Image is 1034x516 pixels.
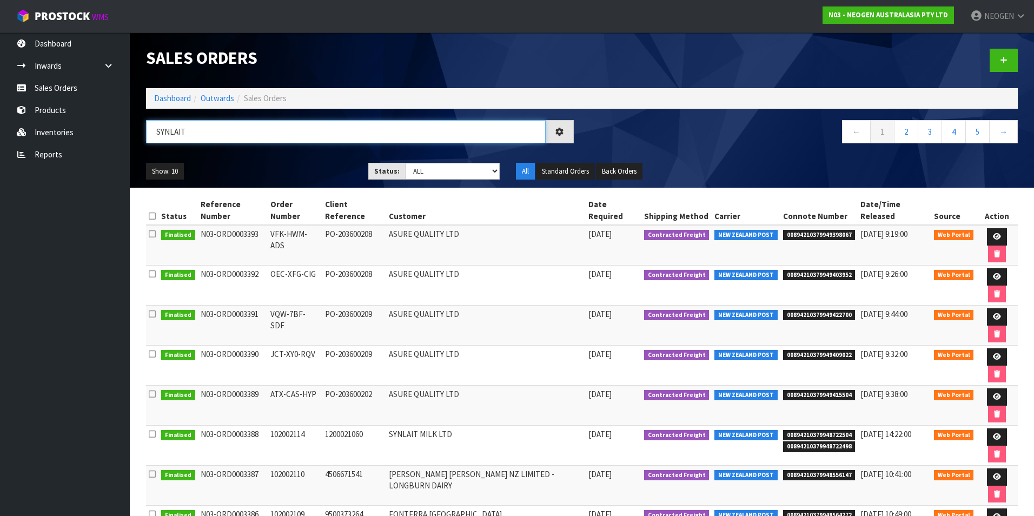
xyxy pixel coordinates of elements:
button: All [516,163,535,180]
td: 1200021060 [322,426,387,466]
a: 4 [942,120,966,143]
span: Sales Orders [244,93,287,103]
span: 00894210379949415504 [783,390,856,401]
span: Contracted Freight [644,470,710,481]
h1: Sales Orders [146,49,574,68]
button: Standard Orders [536,163,595,180]
th: Order Number [268,196,322,225]
span: ProStock [35,9,90,23]
th: Connote Number [780,196,858,225]
span: 00894210379948722504 [783,430,856,441]
th: Source [931,196,977,225]
span: NEW ZEALAND POST [714,310,778,321]
span: Web Portal [934,230,974,241]
td: PO-203600202 [322,386,387,426]
span: Contracted Freight [644,230,710,241]
span: Web Portal [934,270,974,281]
img: cube-alt.png [16,9,30,23]
span: NEW ZEALAND POST [714,270,778,281]
td: ASURE QUALITY LTD [386,225,586,266]
span: Contracted Freight [644,390,710,401]
span: 00894210379948722498 [783,441,856,452]
th: Client Reference [322,196,387,225]
a: 2 [894,120,918,143]
th: Reference Number [198,196,268,225]
span: 00894210379949403952 [783,270,856,281]
span: [DATE] 9:26:00 [860,269,907,279]
span: [DATE] [588,269,612,279]
span: Finalised [161,270,195,281]
th: Action [976,196,1018,225]
span: Finalised [161,470,195,481]
th: Date/Time Released [858,196,931,225]
span: [DATE] 10:41:00 [860,469,911,479]
td: OEC-XFG-CIG [268,266,322,306]
span: NEW ZEALAND POST [714,350,778,361]
td: VQW-7BF-SDF [268,306,322,346]
span: 00894210379948556147 [783,470,856,481]
span: [DATE] [588,389,612,399]
td: PO-203600208 [322,266,387,306]
span: NEW ZEALAND POST [714,430,778,441]
td: PO-203600209 [322,346,387,386]
span: Contracted Freight [644,270,710,281]
td: N03-ORD0003391 [198,306,268,346]
span: [DATE] 14:22:00 [860,429,911,439]
strong: Status: [374,167,400,176]
td: SYNLAIT MILK LTD [386,426,586,466]
span: Finalised [161,310,195,321]
td: PO-203600208 [322,225,387,266]
span: [DATE] 9:32:00 [860,349,907,359]
td: 4506671541 [322,466,387,506]
th: Shipping Method [641,196,712,225]
span: [DATE] [588,309,612,319]
td: 102002110 [268,466,322,506]
span: Finalised [161,350,195,361]
a: 1 [870,120,894,143]
span: [DATE] [588,349,612,359]
td: N03-ORD0003393 [198,225,268,266]
span: Contracted Freight [644,350,710,361]
td: ASURE QUALITY LTD [386,306,586,346]
th: Carrier [712,196,780,225]
span: Web Portal [934,390,974,401]
span: [DATE] [588,429,612,439]
span: 00894210379949398067 [783,230,856,241]
td: PO-203600209 [322,306,387,346]
span: Web Portal [934,470,974,481]
small: WMS [92,12,109,22]
a: ← [842,120,871,143]
span: Web Portal [934,430,974,441]
a: Outwards [201,93,234,103]
th: Customer [386,196,586,225]
td: ASURE QUALITY LTD [386,346,586,386]
span: Contracted Freight [644,310,710,321]
nav: Page navigation [590,120,1018,147]
span: [DATE] 9:19:00 [860,229,907,239]
span: [DATE] 9:38:00 [860,389,907,399]
span: Web Portal [934,310,974,321]
input: Search sales orders [146,120,546,143]
td: N03-ORD0003388 [198,426,268,466]
a: → [989,120,1018,143]
span: [DATE] 9:44:00 [860,309,907,319]
span: Finalised [161,230,195,241]
strong: N03 - NEOGEN AUSTRALASIA PTY LTD [828,10,948,19]
span: NEW ZEALAND POST [714,230,778,241]
span: [DATE] [588,229,612,239]
span: Finalised [161,390,195,401]
th: Date Required [586,196,641,225]
td: ASURE QUALITY LTD [386,386,586,426]
td: N03-ORD0003389 [198,386,268,426]
a: Dashboard [154,93,191,103]
span: Finalised [161,430,195,441]
td: N03-ORD0003387 [198,466,268,506]
td: N03-ORD0003390 [198,346,268,386]
td: [PERSON_NAME] [PERSON_NAME] NZ LIMITED - LONGBURN DAIRY [386,466,586,506]
span: [DATE] [588,469,612,479]
span: Contracted Freight [644,430,710,441]
span: NEW ZEALAND POST [714,390,778,401]
td: VFK-HWM-ADS [268,225,322,266]
span: NEW ZEALAND POST [714,470,778,481]
th: Status [158,196,198,225]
